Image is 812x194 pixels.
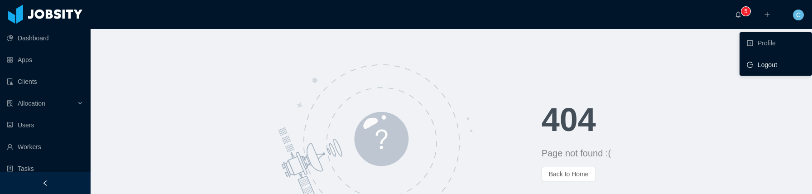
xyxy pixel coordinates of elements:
div: Page not found :( [542,147,812,160]
p: 5 [745,7,748,16]
a: icon: auditClients [7,73,83,91]
button: Back to Home [542,167,596,181]
span: Allocation [18,100,45,107]
span: C [796,10,801,20]
sup: 5 [741,7,750,16]
span: Logout [758,61,777,68]
a: icon: appstoreApps [7,51,83,69]
h1: 404 [542,103,812,136]
i: icon: bell [735,11,741,18]
a: icon: pie-chartDashboard [7,29,83,47]
i: icon: solution [7,100,13,107]
a: icon: profileProfile [747,34,805,52]
i: icon: logout [747,62,753,68]
a: icon: userWorkers [7,138,83,156]
a: Back to Home [542,170,596,178]
a: icon: robotUsers [7,116,83,134]
a: icon: profileTasks [7,160,83,178]
i: icon: plus [764,11,770,18]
